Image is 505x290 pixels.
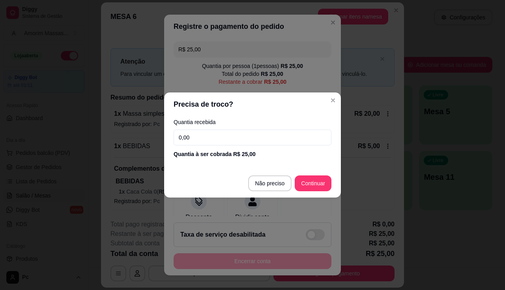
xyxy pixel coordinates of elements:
[295,175,331,191] button: Continuar
[164,92,341,116] header: Precisa de troco?
[248,175,292,191] button: Não preciso
[174,119,331,125] label: Quantia recebida
[174,150,331,158] div: Quantia à ser cobrada R$ 25,00
[327,94,339,107] button: Close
